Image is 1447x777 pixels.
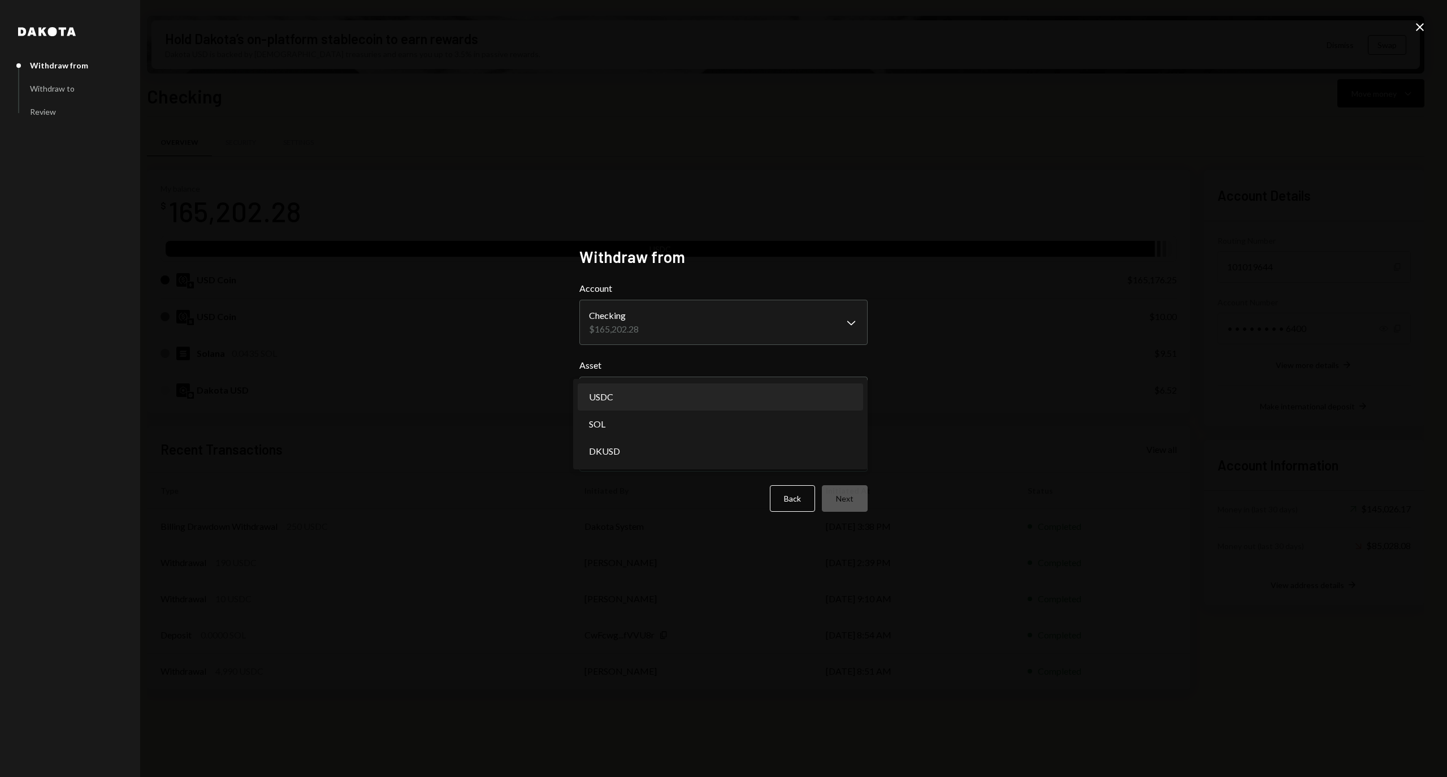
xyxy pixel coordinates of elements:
span: USDC [589,390,613,404]
div: Review [30,107,56,116]
h2: Withdraw from [579,246,868,268]
button: Account [579,300,868,345]
button: Asset [579,377,868,408]
div: Withdraw from [30,61,88,70]
span: SOL [589,417,605,431]
label: Asset [579,359,868,372]
label: Account [579,282,868,295]
div: Withdraw to [30,84,75,93]
span: DKUSD [589,444,620,458]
